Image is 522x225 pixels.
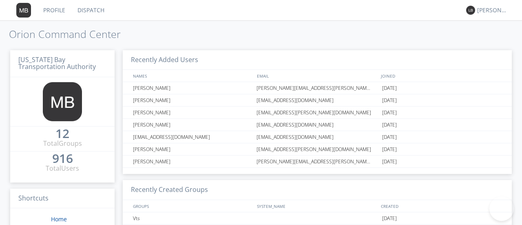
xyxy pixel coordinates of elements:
div: [EMAIL_ADDRESS][DOMAIN_NAME] [254,119,380,131]
div: 12 [55,129,69,138]
span: [DATE] [382,119,397,131]
div: 916 [52,154,73,163]
div: [PERSON_NAME][EMAIL_ADDRESS][PERSON_NAME][DOMAIN_NAME] [254,82,380,94]
div: CREATED [379,200,504,212]
h3: Recently Created Groups [123,180,512,200]
a: [PERSON_NAME][EMAIL_ADDRESS][DOMAIN_NAME][DATE] [123,94,512,107]
div: Total Groups [43,139,82,148]
div: [PERSON_NAME][EMAIL_ADDRESS][PERSON_NAME][DOMAIN_NAME] [254,156,380,167]
a: Home [51,215,67,223]
div: EMAIL [255,70,379,82]
div: JOINED [379,70,504,82]
div: [PERSON_NAME] [131,107,254,118]
div: GROUPS [131,200,253,212]
div: [EMAIL_ADDRESS][PERSON_NAME][DOMAIN_NAME] [254,107,380,118]
span: [DATE] [382,212,397,225]
div: SYSTEM_NAME [255,200,379,212]
img: 373638.png [466,6,475,15]
a: [PERSON_NAME][EMAIL_ADDRESS][DOMAIN_NAME][DATE] [123,119,512,131]
span: [DATE] [382,143,397,156]
span: [DATE] [382,82,397,94]
div: Vts [131,212,254,224]
iframe: Toggle Customer Support [489,196,514,221]
a: [PERSON_NAME][PERSON_NAME][EMAIL_ADDRESS][PERSON_NAME][DOMAIN_NAME][DATE] [123,82,512,94]
a: 12 [55,129,69,139]
a: [PERSON_NAME][EMAIL_ADDRESS][PERSON_NAME][DOMAIN_NAME][DATE] [123,143,512,156]
a: Vts[DATE] [123,212,512,225]
span: [DATE] [382,94,397,107]
a: [PERSON_NAME][PERSON_NAME][EMAIL_ADDRESS][PERSON_NAME][DOMAIN_NAME][DATE] [123,156,512,168]
h3: Recently Added Users [123,50,512,70]
div: [PERSON_NAME] [477,6,508,14]
img: 373638.png [43,82,82,121]
div: Total Users [46,164,79,173]
div: [PERSON_NAME] [131,82,254,94]
h3: Shortcuts [10,189,115,209]
span: [US_STATE] Bay Transportation Authority [18,55,96,71]
div: [PERSON_NAME] [131,119,254,131]
span: [DATE] [382,156,397,168]
div: [PERSON_NAME] [131,143,254,155]
div: NAMES [131,70,253,82]
img: 373638.png [16,3,31,18]
div: [PERSON_NAME] [131,156,254,167]
div: [EMAIL_ADDRESS][DOMAIN_NAME] [254,131,380,143]
div: [EMAIL_ADDRESS][PERSON_NAME][DOMAIN_NAME] [254,143,380,155]
div: [EMAIL_ADDRESS][DOMAIN_NAME] [131,131,254,143]
div: [PERSON_NAME] [131,94,254,106]
div: [EMAIL_ADDRESS][DOMAIN_NAME] [254,94,380,106]
a: 916 [52,154,73,164]
span: [DATE] [382,131,397,143]
span: [DATE] [382,107,397,119]
a: [PERSON_NAME][EMAIL_ADDRESS][PERSON_NAME][DOMAIN_NAME][DATE] [123,107,512,119]
a: [EMAIL_ADDRESS][DOMAIN_NAME][EMAIL_ADDRESS][DOMAIN_NAME][DATE] [123,131,512,143]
